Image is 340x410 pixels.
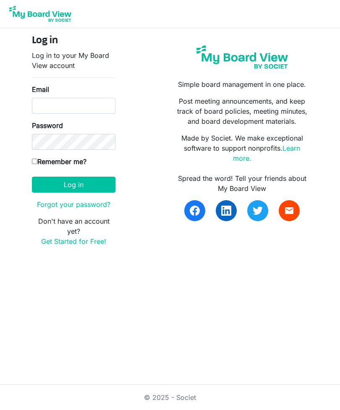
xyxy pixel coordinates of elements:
[32,84,49,94] label: Email
[32,35,115,47] h4: Log in
[176,79,308,89] p: Simple board management in one place.
[32,50,115,71] p: Log in to your My Board View account
[144,393,196,402] a: © 2025 - Societ
[253,206,263,216] img: twitter.svg
[32,157,86,167] label: Remember me?
[176,133,308,163] p: Made by Societ. We make exceptional software to support nonprofits.
[176,173,308,193] div: Spread the word! Tell your friends about My Board View
[284,206,294,216] span: email
[221,206,231,216] img: linkedin.svg
[233,144,301,162] a: Learn more.
[32,159,37,164] input: Remember me?
[7,3,74,24] img: My Board View Logo
[41,237,106,245] a: Get Started for Free!
[279,200,300,221] a: email
[190,206,200,216] img: facebook.svg
[32,177,115,193] button: Log in
[32,120,63,131] label: Password
[32,216,115,246] p: Don't have an account yet?
[176,96,308,126] p: Post meeting announcements, and keep track of board policies, meeting minutes, and board developm...
[37,200,110,209] a: Forgot your password?
[193,42,292,73] img: my-board-view-societ.svg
